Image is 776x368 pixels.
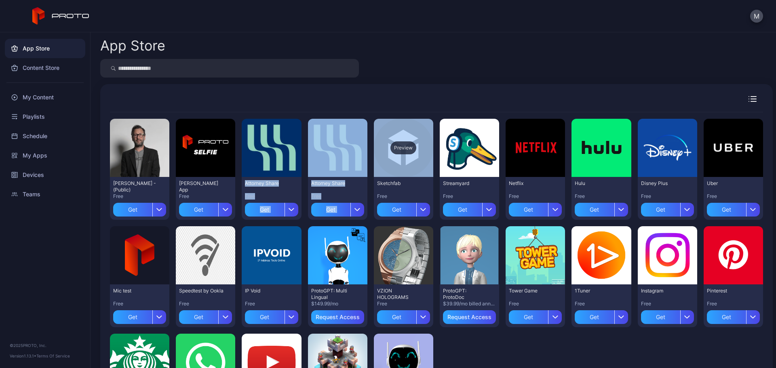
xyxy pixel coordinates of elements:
[311,180,356,187] div: Attorney Share
[575,203,614,217] div: Get
[377,310,416,324] div: Get
[509,301,562,307] div: Free
[641,203,680,217] div: Get
[5,146,85,165] a: My Apps
[5,165,85,185] a: Devices
[509,193,562,200] div: Free
[641,307,694,324] button: Get
[245,310,284,324] div: Get
[377,193,430,200] div: Free
[245,200,298,217] button: Get
[245,301,298,307] div: Free
[113,301,166,307] div: Free
[113,307,166,324] button: Get
[443,193,496,200] div: Free
[575,288,619,294] div: 1Tuner
[641,288,685,294] div: Instagram
[443,301,496,307] div: $39.99/mo billed annually
[377,288,422,301] div: VZION HOLOGRAMS
[443,203,482,217] div: Get
[509,203,548,217] div: Get
[707,288,751,294] div: Pinterest
[311,301,364,307] div: $149.99/mo
[390,141,416,154] div: Preview
[179,200,232,217] button: Get
[509,180,553,187] div: Netflix
[10,353,36,358] span: Version 1.13.1 •
[707,200,760,217] button: Get
[443,310,496,324] button: Request Access
[707,310,746,324] div: Get
[575,193,628,200] div: Free
[311,193,364,200] div: Free
[575,301,628,307] div: Free
[113,200,166,217] button: Get
[377,301,430,307] div: Free
[707,203,746,217] div: Get
[707,193,760,200] div: Free
[36,353,70,358] a: Terms Of Service
[377,180,422,187] div: Sketchfab
[575,307,628,324] button: Get
[245,288,289,294] div: IP Void
[113,288,158,294] div: Mic test
[245,203,284,217] div: Get
[575,180,619,187] div: Hulu
[707,307,760,324] button: Get
[245,193,298,200] div: Free
[509,200,562,217] button: Get
[575,310,614,324] div: Get
[311,288,356,301] div: ProtoGPT: Multi Lingual
[113,193,166,200] div: Free
[179,193,232,200] div: Free
[5,107,85,126] a: Playlists
[641,193,694,200] div: Free
[707,180,751,187] div: Uber
[5,58,85,78] a: Content Store
[311,310,364,324] button: Request Access
[641,200,694,217] button: Get
[113,310,152,324] div: Get
[316,314,360,320] div: Request Access
[5,185,85,204] a: Teams
[179,180,224,193] div: David Selfie App
[447,314,491,320] div: Request Access
[575,200,628,217] button: Get
[179,301,232,307] div: Free
[707,301,760,307] div: Free
[377,307,430,324] button: Get
[113,180,158,193] div: David N Persona - (Public)
[10,342,80,349] div: © 2025 PROTO, Inc.
[5,39,85,58] a: App Store
[750,10,763,23] button: M
[443,200,496,217] button: Get
[509,288,553,294] div: Tower Game
[5,88,85,107] div: My Content
[179,310,218,324] div: Get
[509,307,562,324] button: Get
[5,126,85,146] a: Schedule
[179,203,218,217] div: Get
[443,288,487,301] div: ProtoGPT: ProtoDoc
[179,307,232,324] button: Get
[377,203,416,217] div: Get
[311,200,364,217] button: Get
[509,310,548,324] div: Get
[179,288,224,294] div: Speedtest by Ookla
[245,307,298,324] button: Get
[641,310,680,324] div: Get
[377,200,430,217] button: Get
[641,180,685,187] div: Disney Plus
[641,301,694,307] div: Free
[443,180,487,187] div: Streamyard
[311,203,350,217] div: Get
[113,203,152,217] div: Get
[100,39,165,53] div: App Store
